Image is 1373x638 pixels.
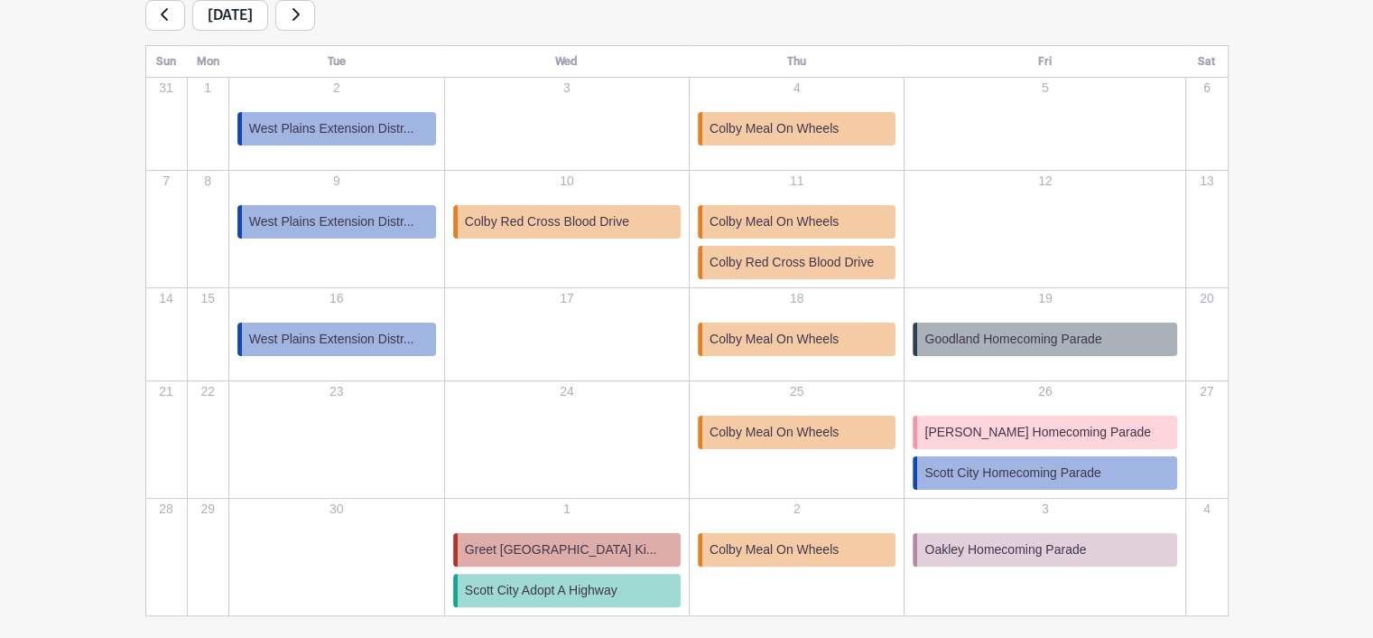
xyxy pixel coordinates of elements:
p: 3 [905,500,1184,519]
a: Scott City Adopt A Highway [453,574,681,607]
p: 31 [147,79,186,98]
th: Mon [187,46,228,78]
p: 14 [147,289,186,308]
p: 17 [446,289,688,308]
p: 5 [905,79,1184,98]
th: Thu [689,46,904,78]
p: 6 [1187,79,1226,98]
th: Fri [905,46,1186,78]
p: 21 [147,382,186,401]
p: 16 [230,289,443,308]
p: 11 [691,172,903,191]
span: Greet [GEOGRAPHIC_DATA] Ki... [465,540,657,559]
p: 7 [147,172,186,191]
a: Goodland Homecoming Parade [913,323,1177,356]
th: Sat [1186,46,1228,78]
a: West Plains Extension Distr... [237,323,436,356]
span: Colby Meal On Wheels [710,119,839,138]
p: 24 [446,382,688,401]
span: Oakley Homecoming Parade [924,540,1086,559]
span: Scott City Adopt A Highway [465,581,617,600]
p: 9 [230,172,443,191]
span: Colby Meal On Wheels [710,330,839,349]
p: 13 [1187,172,1226,191]
a: Colby Meal On Wheels [698,533,895,567]
span: Colby Red Cross Blood Drive [710,253,874,272]
a: Colby Meal On Wheels [698,323,895,356]
p: 18 [691,289,903,308]
th: Wed [444,46,689,78]
span: Goodland Homecoming Parade [924,330,1101,349]
span: West Plains Extension Distr... [249,119,414,138]
p: 2 [230,79,443,98]
a: Colby Meal On Wheels [698,416,895,449]
th: Tue [228,46,444,78]
a: Colby Red Cross Blood Drive [453,205,681,239]
a: Oakley Homecoming Parade [913,533,1177,567]
span: Scott City Homecoming Parade [924,464,1100,483]
p: 15 [189,289,227,308]
p: 29 [189,500,227,519]
p: 10 [446,172,688,191]
span: [PERSON_NAME] Homecoming Parade [924,423,1151,442]
span: West Plains Extension Distr... [249,212,414,231]
p: 27 [1187,382,1226,401]
a: Greet [GEOGRAPHIC_DATA] Ki... [453,533,681,567]
p: 2 [691,500,903,519]
a: Scott City Homecoming Parade [913,456,1177,490]
p: 1 [189,79,227,98]
p: 19 [905,289,1184,308]
span: West Plains Extension Distr... [249,330,414,349]
a: West Plains Extension Distr... [237,112,436,145]
a: Colby Meal On Wheels [698,112,895,145]
p: 25 [691,382,903,401]
p: 26 [905,382,1184,401]
p: 12 [905,172,1184,191]
p: 20 [1187,289,1226,308]
span: Colby Red Cross Blood Drive [465,212,629,231]
a: [PERSON_NAME] Homecoming Parade [913,416,1177,449]
th: Sun [145,46,187,78]
p: 8 [189,172,227,191]
a: Colby Meal On Wheels [698,205,895,239]
p: 4 [691,79,903,98]
p: 30 [230,500,443,519]
p: 22 [189,382,227,401]
span: Colby Meal On Wheels [710,423,839,442]
p: 28 [147,500,186,519]
p: 3 [446,79,688,98]
a: Colby Red Cross Blood Drive [698,246,895,279]
p: 1 [446,500,688,519]
p: 4 [1187,500,1226,519]
a: West Plains Extension Distr... [237,205,436,239]
p: 23 [230,382,443,401]
span: Colby Meal On Wheels [710,212,839,231]
span: Colby Meal On Wheels [710,540,839,559]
